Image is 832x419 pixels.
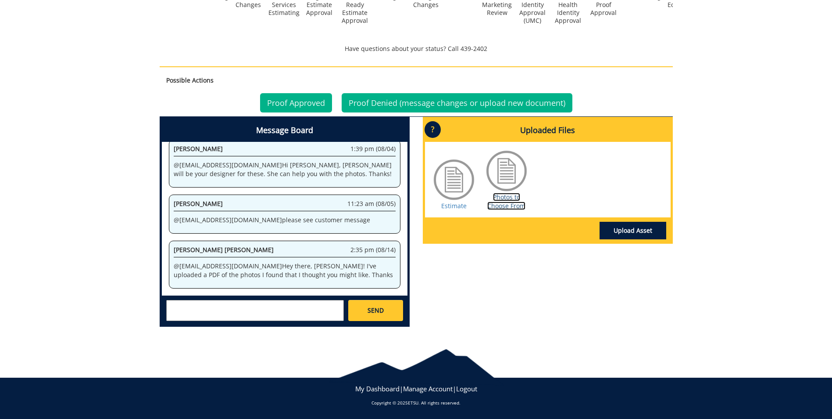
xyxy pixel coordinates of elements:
p: @ [EMAIL_ADDRESS][DOMAIN_NAME] Hey there, [PERSON_NAME]! I've uploaded a PDF of the photos I foun... [174,262,396,279]
p: Have questions about your status? Call 439-2402 [160,44,673,53]
p: @ [EMAIL_ADDRESS][DOMAIN_NAME] Hi [PERSON_NAME], [PERSON_NAME] will be your designer for these. S... [174,161,396,178]
span: [PERSON_NAME] [174,199,223,208]
p: @ [EMAIL_ADDRESS][DOMAIN_NAME] please see customer message [174,216,396,224]
a: Proof Denied (message changes or upload new document) [342,93,572,112]
span: 11:23 am (08/05) [347,199,396,208]
a: Estimate [441,202,467,210]
a: Upload Asset [600,222,666,239]
a: Proof Approved [260,93,332,112]
a: SEND [348,300,403,321]
a: ETSU [408,400,418,406]
span: [PERSON_NAME] [174,144,223,153]
h4: Uploaded Files [425,119,671,142]
a: My Dashboard [355,384,400,393]
span: 1:39 pm (08/04) [350,144,396,153]
span: [PERSON_NAME] [PERSON_NAME] [174,246,274,254]
strong: Possible Actions [166,76,214,84]
h4: Message Board [162,119,407,142]
textarea: messageToSend [166,300,344,321]
span: SEND [368,306,384,315]
a: Photos to Choose From [487,193,525,210]
p: ? [425,121,441,138]
a: Logout [456,384,477,393]
span: 2:35 pm (08/14) [350,246,396,254]
a: Manage Account [403,384,453,393]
